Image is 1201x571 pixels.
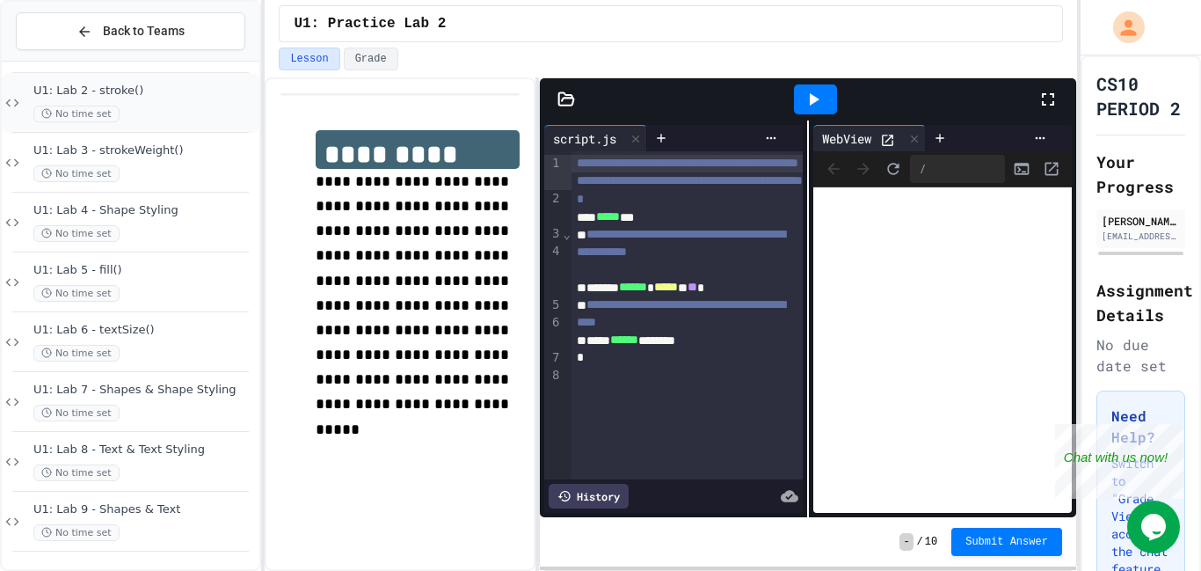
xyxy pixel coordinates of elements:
button: Submit Answer [951,528,1062,556]
span: Submit Answer [965,535,1048,549]
span: No time set [33,225,120,242]
span: Back [820,156,847,182]
iframe: chat widget [1127,501,1183,553]
span: U1: Lab 5 - fill() [33,263,256,278]
button: Refresh [880,156,906,182]
div: 8 [544,367,562,384]
span: No time set [33,165,120,182]
span: No time set [33,524,120,541]
span: U1: Lab 4 - Shape Styling [33,203,256,218]
button: Console [1008,156,1035,182]
div: / [910,155,1005,183]
span: No time set [33,345,120,362]
div: WebView [813,125,926,151]
button: Grade [344,48,398,70]
div: My Account [1095,7,1149,48]
span: U1: Lab 3 - strokeWeight() [33,143,256,158]
span: No time set [33,405,120,421]
span: No time set [33,285,120,302]
span: - [899,533,913,551]
div: 2 [544,190,562,225]
span: / [917,535,923,549]
iframe: Web Preview [813,187,1072,514]
button: Back to Teams [16,12,245,50]
button: Lesson [279,48,339,70]
span: 10 [925,535,937,549]
h2: Your Progress [1096,150,1185,199]
div: [PERSON_NAME] [1102,213,1180,229]
span: U1: Lab 7 - Shapes & Shape Styling [33,383,256,398]
button: Open in new tab [1038,156,1065,182]
div: [EMAIL_ADDRESS][DOMAIN_NAME] [1102,230,1180,243]
div: 6 [544,314,562,349]
span: Back to Teams [103,22,185,40]
h1: CS10 PERIOD 2 [1096,71,1185,121]
span: U1: Lab 6 - textSize() [33,323,256,338]
div: 3 [544,225,562,243]
div: script.js [544,125,647,151]
div: No due date set [1096,334,1185,377]
div: script.js [544,129,625,148]
h2: Assignment Details [1096,278,1185,327]
div: 7 [544,349,562,367]
span: Forward [850,156,877,182]
div: WebView [813,129,880,148]
span: U1: Practice Lab 2 [294,13,446,34]
span: Fold line [562,227,571,241]
iframe: chat widget [1055,424,1183,499]
span: U1: Lab 8 - Text & Text Styling [33,443,256,458]
span: U1: Lab 2 - stroke() [33,84,256,99]
h3: Need Help? [1111,406,1170,448]
span: U1: Lab 9 - Shapes & Text [33,502,256,517]
div: History [549,484,629,509]
span: No time set [33,106,120,122]
div: 5 [544,296,562,314]
div: 1 [544,155,562,190]
span: No time set [33,465,120,481]
div: 4 [544,243,562,296]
